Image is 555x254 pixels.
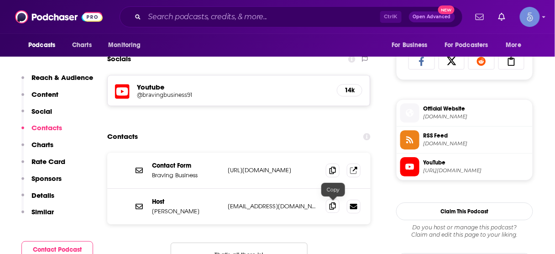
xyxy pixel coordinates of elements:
a: RSS Feed[DOMAIN_NAME] [400,130,529,149]
button: open menu [102,37,152,54]
a: Share on Reddit [468,52,495,69]
a: YouTube[URL][DOMAIN_NAME] [400,157,529,176]
button: Show profile menu [520,7,540,27]
p: Details [31,191,54,200]
a: @bravingbusiness91 [137,91,330,98]
button: Details [21,191,54,208]
span: Monitoring [108,39,141,52]
span: Open Advanced [413,15,451,19]
div: Claim and edit this page to your liking. [396,224,533,238]
p: Braving Business [152,171,220,179]
div: Copy [321,183,345,196]
span: Ctrl K [380,11,402,23]
p: [URL][DOMAIN_NAME] [228,166,319,174]
p: [PERSON_NAME] [152,207,220,215]
input: Search podcasts, credits, & more... [145,10,380,24]
p: Reach & Audience [31,73,93,82]
p: Rate Card [31,157,65,166]
span: media.rss.com [423,140,529,147]
button: open menu [500,37,533,54]
span: Logged in as Spiral5-G1 [520,7,540,27]
span: Do you host or manage this podcast? [396,224,533,231]
button: open menu [22,37,67,54]
button: open menu [439,37,502,54]
button: Open AdvancedNew [409,11,455,22]
img: User Profile [520,7,540,27]
a: Show notifications dropdown [495,9,509,25]
button: Sponsors [21,174,62,191]
p: Charts [31,140,53,149]
div: Search podcasts, credits, & more... [120,6,463,27]
span: YouTube [423,159,529,167]
a: Show notifications dropdown [472,9,487,25]
p: Contact Form [152,162,220,169]
button: Social [21,107,52,124]
button: Charts [21,140,53,157]
span: For Business [392,39,428,52]
a: Share on Facebook [408,52,435,69]
p: Social [31,107,52,116]
span: More [506,39,522,52]
span: Podcasts [28,39,55,52]
button: Claim This Podcast [396,202,533,220]
button: Rate Card [21,157,65,174]
span: For Podcasters [445,39,488,52]
h5: 14k [345,86,355,94]
p: Similar [31,207,54,216]
h5: Youtube [137,83,330,91]
img: Podchaser - Follow, Share and Rate Podcasts [15,8,103,26]
span: New [438,5,455,14]
span: Official Website [423,105,529,113]
button: Similar [21,207,54,224]
a: Official Website[DOMAIN_NAME] [400,103,529,122]
button: Reach & Audience [21,73,93,90]
span: Charts [72,39,92,52]
h2: Socials [107,50,131,68]
p: Sponsors [31,174,62,183]
span: RSS Feed [423,132,529,140]
p: Content [31,90,58,99]
h2: Contacts [107,128,138,145]
p: Host [152,198,220,206]
a: Share on X/Twitter [439,52,465,69]
p: Contacts [31,123,62,132]
span: https://www.youtube.com/@bravingbusiness91 [423,167,529,174]
h5: @bravingbusiness91 [137,91,283,98]
span: bravingbusiness.com [423,113,529,120]
a: Charts [66,37,97,54]
a: Copy Link [498,52,525,69]
button: Contacts [21,123,62,140]
p: [EMAIL_ADDRESS][DOMAIN_NAME] [228,202,319,210]
button: open menu [385,37,439,54]
button: Content [21,90,58,107]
